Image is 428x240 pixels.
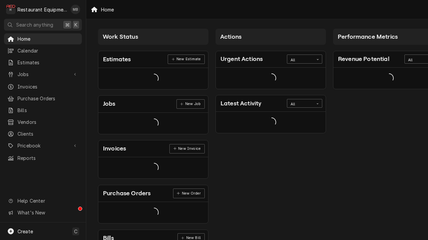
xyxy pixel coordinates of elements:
[4,140,82,151] a: Go to Pricebook
[18,95,78,102] span: Purchase Orders
[98,185,208,224] div: Card: Purchase Orders
[18,6,67,13] div: Restaurant Equipment Diagnostics
[216,29,326,45] div: Card Column Header
[6,5,15,14] div: Restaurant Equipment Diagnostics's Avatar
[216,51,326,68] div: Card Header
[98,51,208,90] div: Card: Estimates
[149,206,159,220] span: Loading...
[408,58,428,63] div: All
[4,19,82,31] button: Search anything⌘K
[98,140,208,157] div: Card Header
[18,209,78,216] span: What's New
[18,130,78,137] span: Clients
[216,95,326,133] div: Card: Latest Activity
[103,33,138,40] span: Work Status
[98,51,208,68] div: Card Header
[4,152,82,164] a: Reports
[6,5,15,14] div: R
[103,189,151,198] div: Card Title
[103,55,131,64] div: Card Title
[384,71,394,85] span: Loading...
[98,157,208,178] div: Card Data
[176,99,205,109] div: Card Link Button
[18,71,68,78] span: Jobs
[71,5,80,14] div: MB
[98,96,208,112] div: Card Header
[98,29,208,45] div: Card Column Header
[216,51,326,89] div: Card: Urgent Actions
[4,93,82,104] a: Purchase Orders
[103,144,126,153] div: Card Title
[291,102,310,107] div: All
[4,33,82,44] a: Home
[4,128,82,139] a: Clients
[18,59,78,66] span: Estimates
[149,116,159,130] span: Loading...
[4,207,82,218] a: Go to What's New
[18,107,78,114] span: Bills
[18,35,78,42] span: Home
[18,83,78,90] span: Invoices
[98,95,208,134] div: Card: Jobs
[291,58,310,63] div: All
[74,21,77,28] span: K
[220,33,241,40] span: Actions
[149,71,159,85] span: Loading...
[4,57,82,68] a: Estimates
[221,55,263,64] div: Card Title
[4,195,82,206] a: Go to Help Center
[18,47,78,54] span: Calendar
[169,144,204,153] a: New Invoice
[169,144,204,153] div: Card Link Button
[216,45,326,133] div: Card Column Content
[98,68,208,89] div: Card Data
[18,197,78,204] span: Help Center
[71,5,80,14] div: Matthew Brunty's Avatar
[103,99,116,108] div: Card Title
[4,69,82,80] a: Go to Jobs
[18,142,68,149] span: Pricebook
[18,155,78,162] span: Reports
[287,99,322,108] div: Card Data Filter Control
[149,161,159,175] span: Loading...
[98,202,208,223] div: Card Data
[4,81,82,92] a: Invoices
[16,21,53,28] span: Search anything
[176,99,205,109] a: New Job
[287,55,322,63] div: Card Data Filter Control
[18,118,78,126] span: Vendors
[173,188,205,198] a: New Order
[4,105,82,116] a: Bills
[18,229,33,234] span: Create
[168,55,204,64] a: New Estimate
[267,71,276,85] span: Loading...
[221,99,261,108] div: Card Title
[98,140,208,179] div: Card: Invoices
[168,55,204,64] div: Card Link Button
[338,55,389,64] div: Card Title
[216,95,326,112] div: Card Header
[216,68,326,89] div: Card Data
[267,115,276,130] span: Loading...
[338,33,398,40] span: Performance Metrics
[98,113,208,134] div: Card Data
[4,116,82,128] a: Vendors
[216,112,326,133] div: Card Data
[173,188,205,198] div: Card Link Button
[74,228,77,235] span: C
[4,45,82,56] a: Calendar
[98,185,208,202] div: Card Header
[65,21,70,28] span: ⌘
